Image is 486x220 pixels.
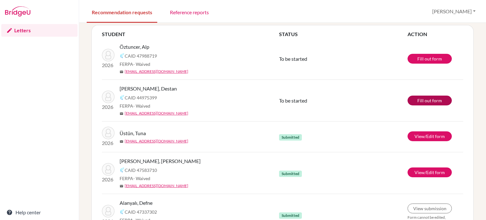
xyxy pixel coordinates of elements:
[408,167,452,177] a: View/Edit form
[279,134,302,141] span: Submitted
[125,94,157,101] span: CAID 44975399
[133,176,150,181] span: - Waived
[408,204,452,213] a: View submission
[133,61,150,67] span: - Waived
[125,69,188,74] a: [EMAIL_ADDRESS][DOMAIN_NAME]
[279,212,302,219] span: Submitted
[102,49,115,61] img: Öztuncer, Alp
[279,30,408,38] th: STATUS
[102,61,115,69] p: 2026
[279,171,302,177] span: Submitted
[165,1,214,23] a: Reference reports
[120,157,201,165] span: [PERSON_NAME], [PERSON_NAME]
[408,30,463,38] th: ACTION
[120,112,123,116] span: mail
[120,175,150,182] span: FERPA
[1,206,78,219] a: Help center
[125,209,157,215] span: CAID 47337302
[120,85,177,92] span: [PERSON_NAME], Destan
[120,70,123,74] span: mail
[102,163,115,176] img: Çeltikçioğlu, Ece Chloe
[102,205,115,217] img: Alanyalı, Defne
[102,176,115,183] p: 2026
[125,167,157,173] span: CAID 47583710
[279,97,307,104] span: To be started
[120,61,150,67] span: FERPA
[120,43,149,51] span: Öztuncer, Alp
[133,103,150,109] span: - Waived
[102,91,115,103] img: Topçuoğlu, Destan
[120,199,153,207] span: Alanyalı, Defne
[120,129,146,137] span: Üstün, Tuna
[1,24,78,37] a: Letters
[87,1,157,23] a: Recommendation requests
[102,127,115,139] img: Üstün, Tuna
[120,167,125,173] img: Common App logo
[120,184,123,188] span: mail
[120,140,123,143] span: mail
[120,95,125,100] img: Common App logo
[120,209,125,214] img: Common App logo
[125,138,188,144] a: [EMAIL_ADDRESS][DOMAIN_NAME]
[279,56,307,62] span: To be started
[408,96,452,105] a: Fill out form
[102,103,115,111] p: 2026
[408,54,452,64] a: Fill out form
[408,131,452,141] a: View/Edit form
[125,110,188,116] a: [EMAIL_ADDRESS][DOMAIN_NAME]
[102,139,115,147] p: 2026
[125,53,157,59] span: CAID 47988719
[429,5,478,17] button: [PERSON_NAME]
[102,30,279,38] th: STUDENT
[120,103,150,109] span: FERPA
[120,53,125,58] img: Common App logo
[5,6,30,16] img: Bridge-U
[125,183,188,189] a: [EMAIL_ADDRESS][DOMAIN_NAME]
